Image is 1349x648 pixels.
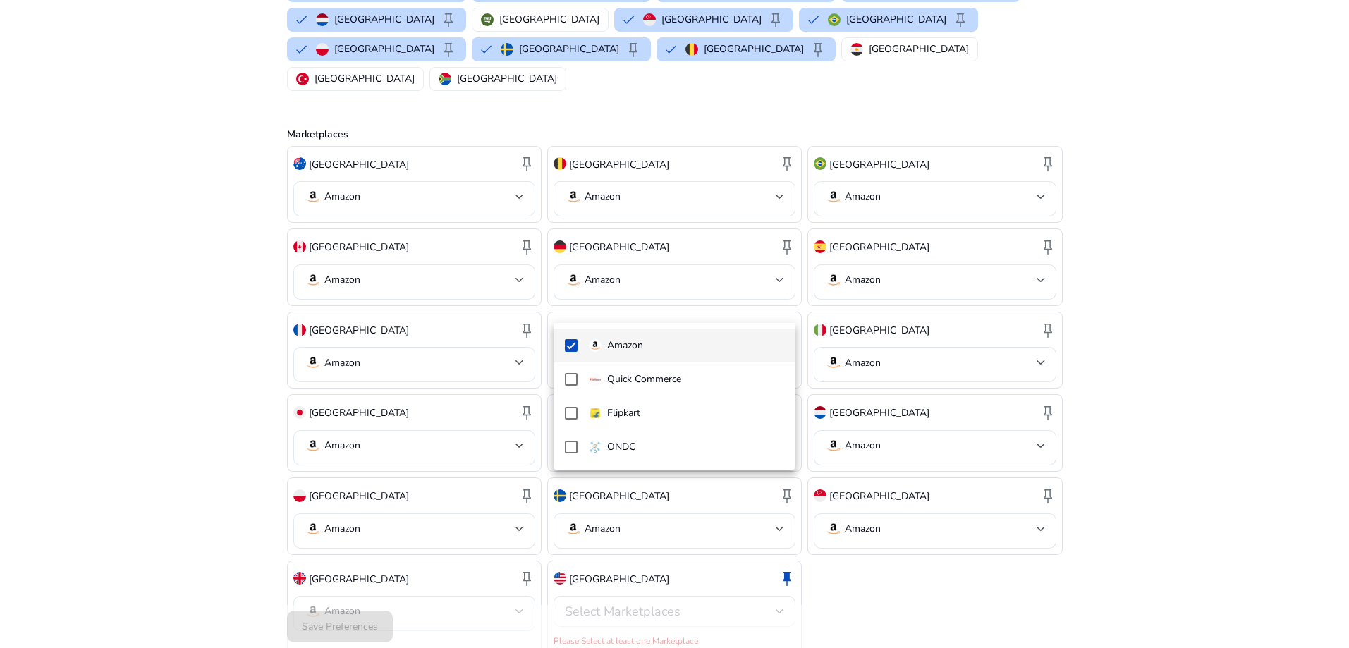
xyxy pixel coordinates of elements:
img: amazon.svg [589,339,602,352]
p: Amazon [607,338,643,353]
img: flipkart.svg [589,407,602,420]
p: ONDC [607,439,635,455]
p: Quick Commerce [607,372,681,387]
img: ondc-sm.webp [589,441,602,453]
img: quick-commerce.gif [589,373,602,386]
p: Flipkart [607,405,640,421]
